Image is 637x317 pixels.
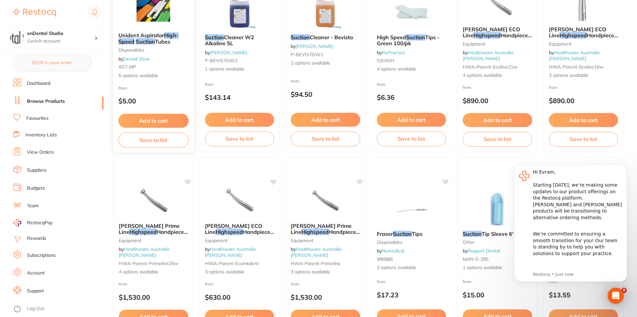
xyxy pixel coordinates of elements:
p: $143.14 [205,93,274,101]
button: Save to list [549,132,618,146]
p: $17.23 [377,291,446,299]
a: Raypurt Dental [468,248,500,254]
a: [PERSON_NAME] [210,50,247,56]
em: Highspeed [473,32,501,39]
span: Cleaner - Bevisto [310,34,353,41]
img: Mk-dent Prime Line Highspeed Handpiece Small Head (18W) With F/O Light [304,184,347,218]
a: Healthware Australia [PERSON_NAME] [119,246,169,258]
em: Highspeed [129,229,157,235]
small: Equipment [205,238,274,243]
span: from [377,82,386,87]
span: by [463,248,500,254]
span: Tip Sleeve 6's 290 [482,231,528,237]
span: by [463,50,513,62]
span: HWA-parent-ecoline21w [463,64,517,70]
span: High Speed [377,34,406,41]
span: by [205,246,255,258]
p: $6.36 [377,93,446,101]
p: $630.00 [205,293,274,301]
em: Suction [406,34,425,41]
span: from [205,82,214,87]
span: by [205,50,247,56]
a: Rewards [27,235,46,242]
b: Suction Cleaner - Bevisto [291,34,360,40]
a: Healthware Australia [PERSON_NAME] [291,246,341,258]
a: Suppliers [27,167,47,174]
p: $1,530.00 [291,293,360,301]
a: Budgets [27,185,45,192]
span: HWA-parent-ecoline16w [549,64,603,70]
small: other [463,239,532,245]
b: Mk-dent ECO Line Highspeed Handpiece Power Head (24W) With F/O Light [463,26,532,39]
span: P-BEVISTOW2 [205,58,238,64]
em: Suction [463,231,482,237]
img: Restocq Logo [13,9,56,17]
span: HWA-parent-primeline25w [119,260,178,266]
a: Dashboard [27,80,50,87]
img: enDental Studio [10,31,24,44]
span: by [119,246,169,258]
em: High-Speed [118,32,179,45]
span: 8 [621,288,627,293]
a: Log Out [27,305,44,312]
img: Fraser Suction Tips [390,192,433,226]
small: Equipment [549,41,618,47]
span: 4 options available [119,269,188,275]
p: $5.00 [118,97,189,105]
small: Equipment [291,238,360,243]
span: AST-MP [118,64,136,70]
em: Suction [136,38,155,45]
span: 1 options available [205,66,274,73]
img: Suction Tip Sleeve 6's 290 [476,192,519,226]
small: Disposables [118,47,189,53]
button: Save to list [205,131,274,146]
img: RestocqPay [13,219,21,227]
span: 3 options available [377,264,446,271]
iframe: Intercom notifications message [504,155,637,299]
em: Highspeed [559,32,587,39]
span: Tips [412,231,422,237]
p: $94.50 [291,90,360,98]
a: Support [27,288,44,294]
span: by [118,56,150,62]
button: Save to list [377,131,446,146]
button: Add to cart [205,113,274,127]
p: $890.00 [463,97,532,104]
span: 4 options available [377,66,446,73]
div: Open Intercom Messenger [608,288,624,304]
a: Healthware Australia [PERSON_NAME] [463,50,513,62]
b: Fraser Suction Tips [377,231,446,237]
span: Tips - Green 100/pk [377,34,439,47]
img: Mk-dent Prime Line Highspeed Handpiece Power Head (25W) With F/O Light [132,184,175,218]
div: Simply reply to this message and we’ll be in touch to guide you through these next steps. We are ... [29,106,118,145]
button: Save to list [291,131,360,146]
small: Equipment [119,238,188,243]
a: Healthware Australia [PERSON_NAME] [549,50,599,62]
button: Log Out [13,304,101,314]
button: Save to list [118,132,189,147]
b: High Speed Suction Tips - Green 100/pk [377,34,446,47]
a: Inventory Lists [26,132,57,138]
a: Healthware Australia [PERSON_NAME] [205,246,255,258]
a: Restocq Logo [13,5,56,20]
span: from [463,85,471,90]
span: by [291,43,333,49]
span: 4 options available [463,72,532,79]
span: [PERSON_NAME] Prime Line [291,223,352,235]
b: Mk-dent ECO Line Highspeed Handpiece Small Head (16W) With F/O Light [549,26,618,39]
span: from [549,85,557,90]
a: View Orders [27,149,54,156]
span: from [119,281,127,286]
em: Suction [205,34,224,41]
a: Dental Zone [123,56,150,62]
span: from [291,281,299,286]
p: Message from Restocq, sent Just now [29,117,118,123]
small: Equipment [463,41,532,47]
b: Suction Cleaner W2 Alkaline 5L [205,34,274,47]
span: [PERSON_NAME] ECO Line [463,26,520,39]
span: from [377,279,386,284]
span: by [377,248,404,254]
